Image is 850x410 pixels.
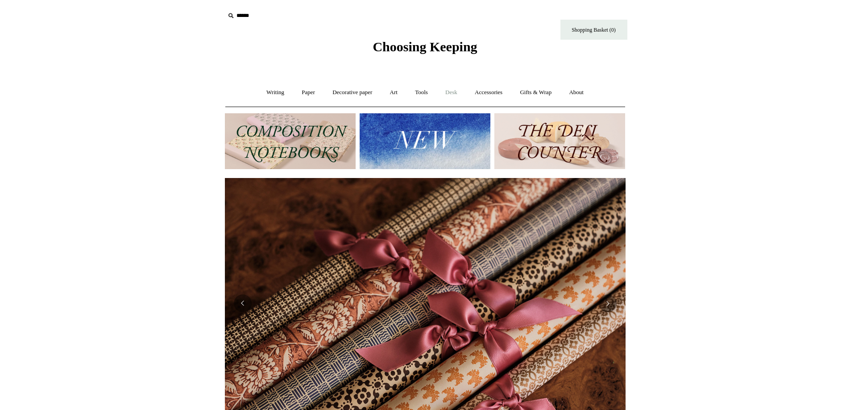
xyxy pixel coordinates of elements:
[225,113,356,169] img: 202302 Composition ledgers.jpg__PID:69722ee6-fa44-49dd-a067-31375e5d54ec
[512,81,560,104] a: Gifts & Wrap
[258,81,292,104] a: Writing
[234,294,252,312] button: Previous
[494,113,625,169] img: The Deli Counter
[599,294,617,312] button: Next
[560,20,627,40] a: Shopping Basket (0)
[294,81,323,104] a: Paper
[373,39,477,54] span: Choosing Keeping
[437,81,465,104] a: Desk
[324,81,380,104] a: Decorative paper
[360,113,490,169] img: New.jpg__PID:f73bdf93-380a-4a35-bcfe-7823039498e1
[373,46,477,53] a: Choosing Keeping
[407,81,436,104] a: Tools
[561,81,592,104] a: About
[382,81,406,104] a: Art
[467,81,510,104] a: Accessories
